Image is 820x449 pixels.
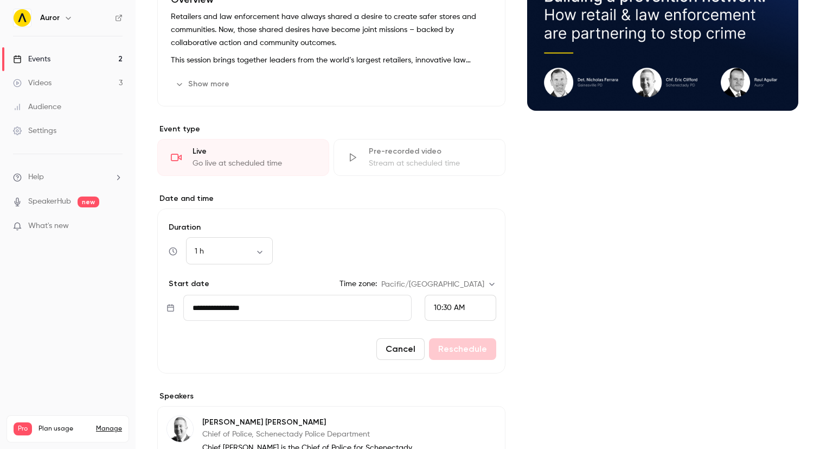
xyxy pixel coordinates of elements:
[28,196,71,207] a: SpeakerHub
[13,102,61,112] div: Audience
[376,338,425,360] button: Cancel
[28,220,69,232] span: What's new
[14,422,32,435] span: Pro
[157,391,505,402] label: Speakers
[193,146,316,157] div: Live
[39,425,89,433] span: Plan usage
[13,54,50,65] div: Events
[40,12,60,23] h6: Auror
[369,158,492,169] div: Stream at scheduled time
[96,425,122,433] a: Manage
[202,417,435,428] p: [PERSON_NAME] [PERSON_NAME]
[157,193,505,204] label: Date and time
[157,124,505,135] p: Event type
[202,429,435,440] p: Chief of Police, Schenectady Police Department
[110,222,123,231] iframe: Noticeable Trigger
[171,10,492,49] p: Retailers and law enforcement have always shared a desire to create safer stores and communities....
[171,54,492,67] p: This session brings together leaders from the world’s largest retailers, innovative law enforceme...
[13,172,123,183] li: help-dropdown-opener
[167,416,193,442] img: Eric Clifford
[369,146,492,157] div: Pre-recorded video
[171,75,236,93] button: Show more
[339,279,377,289] label: Time zone:
[425,295,496,321] div: From
[193,158,316,169] div: Go live at scheduled time
[13,125,56,136] div: Settings
[13,78,52,88] div: Videos
[166,279,209,289] p: Start date
[157,139,329,176] div: LiveGo live at scheduled time
[166,222,496,233] label: Duration
[186,246,273,257] div: 1 h
[28,172,44,183] span: Help
[14,9,31,27] img: Auror
[381,279,496,290] div: Pacific/[GEOGRAPHIC_DATA]
[334,139,505,176] div: Pre-recorded videoStream at scheduled time
[434,304,465,312] span: 10:30 AM
[78,197,99,207] span: new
